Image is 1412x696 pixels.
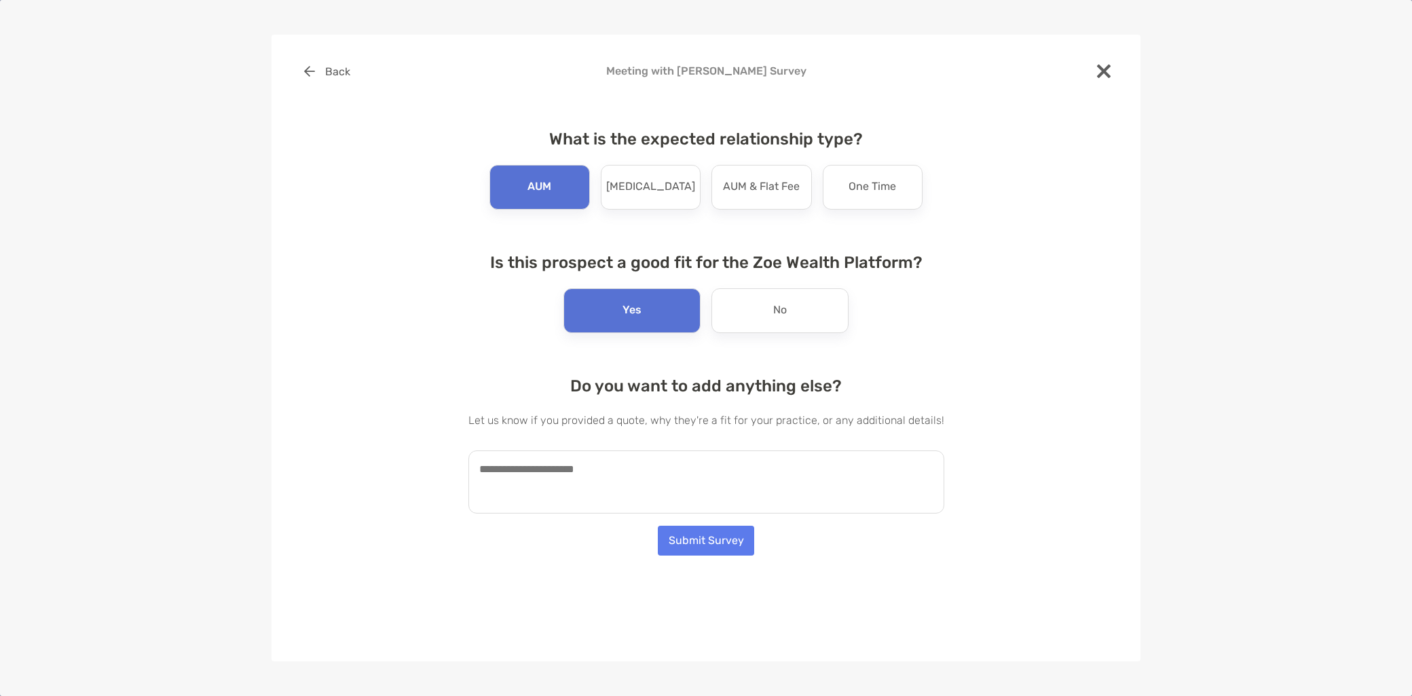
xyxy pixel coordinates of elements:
p: Let us know if you provided a quote, why they're a fit for your practice, or any additional details! [468,412,944,429]
h4: Is this prospect a good fit for the Zoe Wealth Platform? [468,253,944,272]
h4: Meeting with [PERSON_NAME] Survey [293,64,1119,77]
p: Yes [623,300,642,322]
h4: Do you want to add anything else? [468,376,944,395]
p: No [773,300,787,322]
button: Submit Survey [658,526,754,556]
p: AUM [527,176,551,198]
img: close modal [1097,64,1111,78]
img: button icon [304,66,315,77]
p: [MEDICAL_DATA] [606,176,695,198]
button: Back [293,56,360,86]
h4: What is the expected relationship type? [468,130,944,149]
p: AUM & Flat Fee [723,176,800,198]
p: One Time [849,176,896,198]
